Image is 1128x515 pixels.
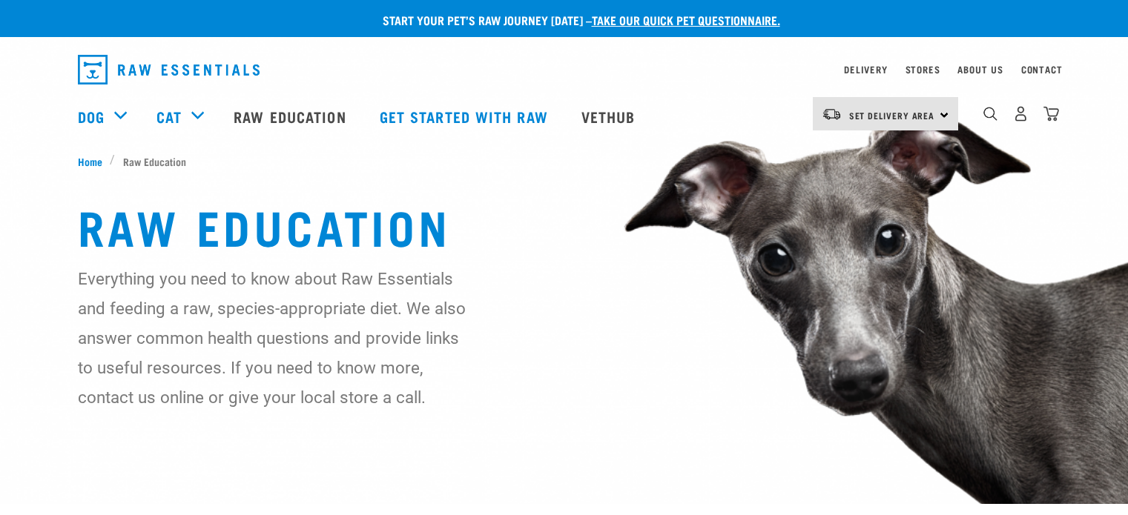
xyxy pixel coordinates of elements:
[849,113,935,118] span: Set Delivery Area
[906,67,940,72] a: Stores
[78,55,260,84] img: Raw Essentials Logo
[78,199,1051,252] h1: Raw Education
[1013,106,1029,122] img: user.png
[66,49,1063,90] nav: dropdown navigation
[592,16,780,23] a: take our quick pet questionnaire.
[1043,106,1059,122] img: home-icon@2x.png
[365,87,567,146] a: Get started with Raw
[822,107,842,121] img: van-moving.png
[78,153,102,169] span: Home
[78,264,467,412] p: Everything you need to know about Raw Essentials and feeding a raw, species-appropriate diet. We ...
[567,87,654,146] a: Vethub
[219,87,364,146] a: Raw Education
[156,105,182,127] a: Cat
[1021,67,1063,72] a: Contact
[78,153,1051,169] nav: breadcrumbs
[78,153,111,169] a: Home
[78,105,105,127] a: Dog
[844,67,887,72] a: Delivery
[983,107,997,121] img: home-icon-1@2x.png
[957,67,1003,72] a: About Us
